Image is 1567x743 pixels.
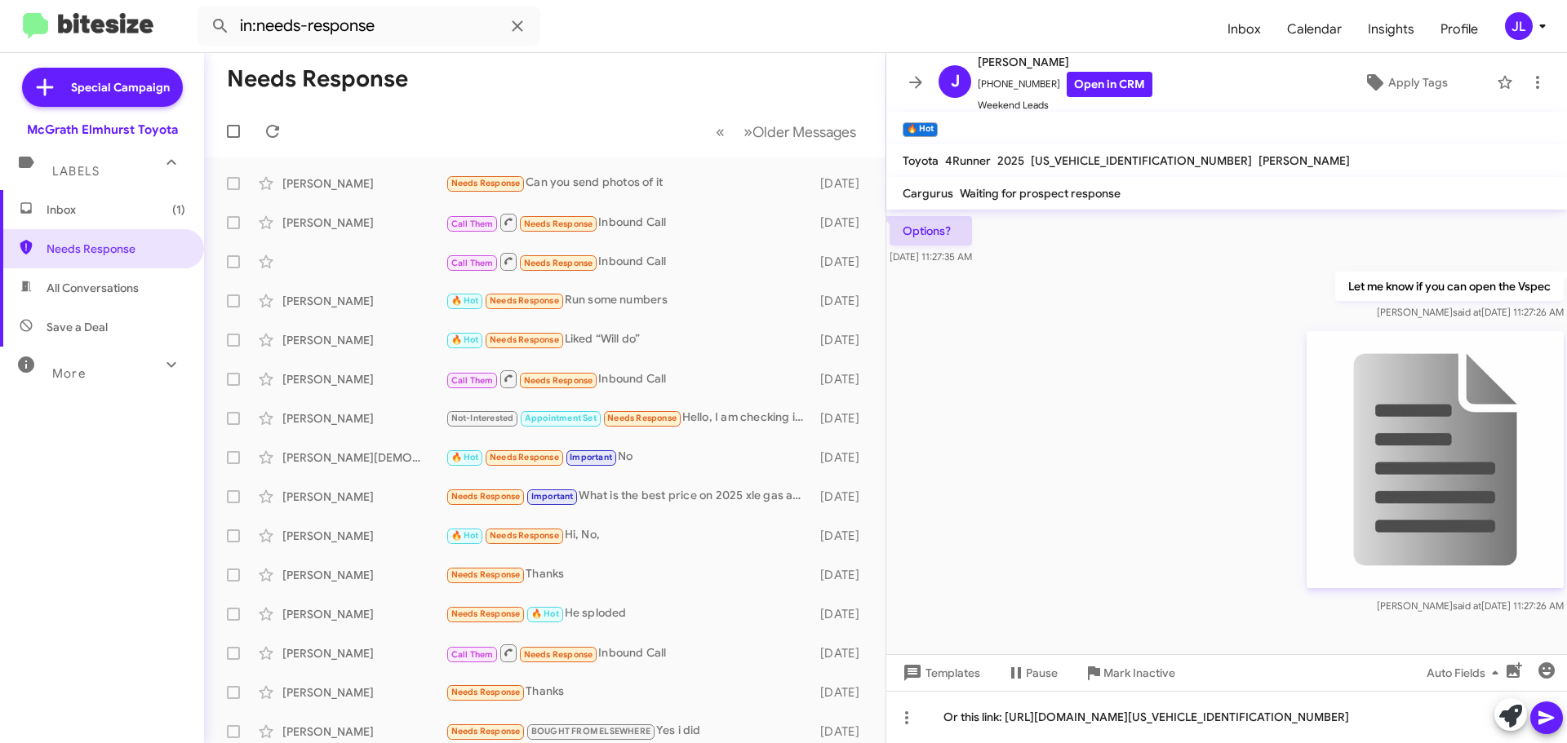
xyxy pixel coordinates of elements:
[1274,6,1355,53] a: Calendar
[282,567,446,583] div: [PERSON_NAME]
[451,334,479,345] span: 🔥 Hot
[734,115,866,148] button: Next
[446,526,812,545] div: Hi, No,
[812,214,872,231] div: [DATE]
[1067,72,1152,97] a: Open in CRM
[716,122,725,142] span: «
[812,606,872,622] div: [DATE]
[52,366,86,381] span: More
[282,684,446,701] div: [PERSON_NAME]
[52,164,100,179] span: Labels
[524,219,593,229] span: Needs Response
[451,295,479,306] span: 🔥 Hot
[451,687,521,697] span: Needs Response
[899,658,980,688] span: Templates
[886,658,993,688] button: Templates
[812,410,872,427] div: [DATE]
[282,410,446,427] div: [PERSON_NAME]
[282,175,446,192] div: [PERSON_NAME]
[951,69,960,95] span: J
[282,371,446,387] div: [PERSON_NAME]
[524,258,593,268] span: Needs Response
[451,452,479,462] span: 🔥 Hot
[1103,658,1175,688] span: Mark Inactive
[451,258,494,268] span: Call Them
[1414,658,1518,688] button: Auto Fields
[1335,272,1564,301] p: Let me know if you can open the Vspec
[282,645,446,661] div: [PERSON_NAME]
[490,295,559,306] span: Needs Response
[1026,658,1058,688] span: Pause
[978,72,1152,97] span: [PHONE_NUMBER]
[1307,331,1564,588] img: 9k=
[282,489,446,505] div: [PERSON_NAME]
[22,68,183,107] a: Special Campaign
[62,96,146,107] div: Domain Overview
[446,330,812,349] div: Liked “Will do”
[47,280,139,296] span: All Conversations
[812,489,872,505] div: [DATE]
[812,371,872,387] div: [DATE]
[903,153,939,168] span: Toyota
[46,26,80,39] div: v 4.0.25
[451,491,521,502] span: Needs Response
[707,115,866,148] nav: Page navigation example
[1321,68,1489,97] button: Apply Tags
[524,375,593,386] span: Needs Response
[960,186,1121,201] span: Waiting for prospect response
[812,449,872,466] div: [DATE]
[44,95,57,108] img: tab_domain_overview_orange.svg
[451,649,494,660] span: Call Them
[1071,658,1188,688] button: Mark Inactive
[282,332,446,348] div: [PERSON_NAME]
[812,254,872,270] div: [DATE]
[26,42,39,55] img: website_grey.svg
[1355,6,1427,53] a: Insights
[451,219,494,229] span: Call Them
[446,604,812,623] div: He sploded
[446,487,812,506] div: What is the best price on 2025 xle gas and hybrid models?
[451,726,521,736] span: Needs Response
[26,26,39,39] img: logo_orange.svg
[446,683,812,701] div: Thanks
[27,122,178,138] div: McGrath Elmhurst Toyota
[812,332,872,348] div: [DATE]
[1427,6,1491,53] a: Profile
[1214,6,1274,53] a: Inbox
[446,212,812,232] div: Inbound Call
[451,569,521,580] span: Needs Response
[282,723,446,740] div: [PERSON_NAME]
[1258,153,1350,168] span: [PERSON_NAME]
[886,691,1567,743] div: Or this link: [URL][DOMAIN_NAME][US_VEHICLE_IDENTIFICATION_NUMBER]
[282,606,446,622] div: [PERSON_NAME]
[446,643,812,663] div: Inbound Call
[172,201,185,218] span: (1)
[706,115,735,148] button: Previous
[71,79,170,95] span: Special Campaign
[890,250,972,263] span: [DATE] 11:27:35 AM
[446,565,812,584] div: Thanks
[997,153,1024,168] span: 2025
[451,375,494,386] span: Call Them
[451,608,521,619] span: Needs Response
[752,123,856,141] span: Older Messages
[945,153,991,168] span: 4Runner
[446,409,812,427] div: Hello, I am checking in on progress with this. Thank you
[282,449,446,466] div: [PERSON_NAME][DEMOGRAPHIC_DATA]
[812,528,872,544] div: [DATE]
[1453,599,1481,612] span: said at
[446,448,812,467] div: No
[227,66,408,92] h1: Needs Response
[1453,306,1481,318] span: said at
[993,658,1071,688] button: Pause
[531,726,650,736] span: BOUGHT FROM ELSEWHERE
[42,42,180,55] div: Domain: [DOMAIN_NAME]
[282,293,446,309] div: [PERSON_NAME]
[490,334,559,345] span: Needs Response
[1388,68,1448,97] span: Apply Tags
[570,452,612,462] span: Important
[978,52,1152,72] span: [PERSON_NAME]
[198,7,540,46] input: Search
[47,319,108,335] span: Save a Deal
